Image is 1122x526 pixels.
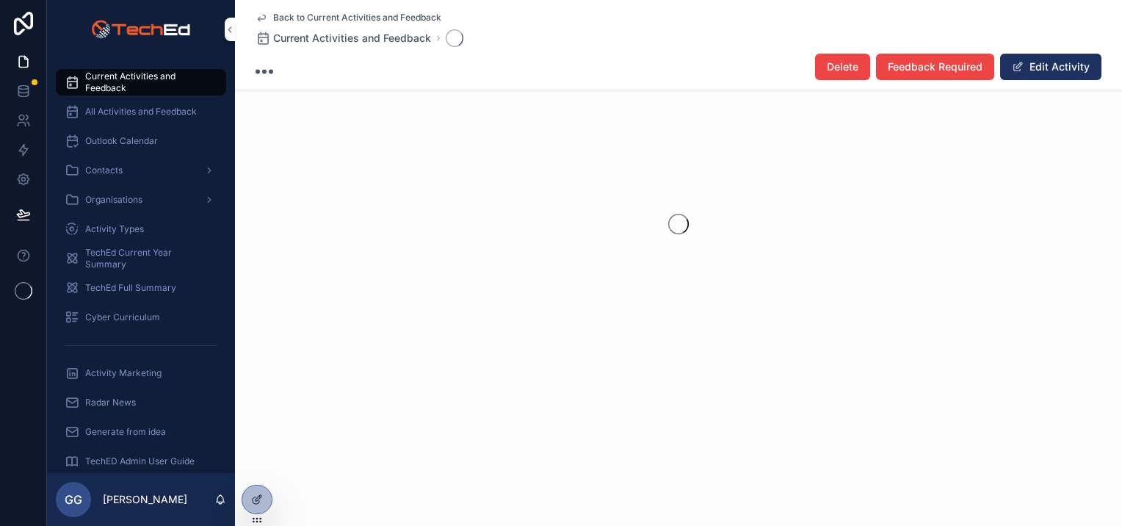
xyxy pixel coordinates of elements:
[85,311,160,323] span: Cyber Curriculum
[56,275,226,301] a: TechEd Full Summary
[256,31,431,46] a: Current Activities and Feedback
[56,448,226,475] a: TechED Admin User Guide
[827,60,858,74] span: Delete
[103,492,187,507] p: [PERSON_NAME]
[91,18,190,41] img: App logo
[888,60,982,74] span: Feedback Required
[85,106,197,118] span: All Activities and Feedback
[56,216,226,242] a: Activity Types
[56,360,226,386] a: Activity Marketing
[56,245,226,272] a: TechEd Current Year Summary
[1000,54,1101,80] button: Edit Activity
[56,187,226,213] a: Organisations
[256,12,441,24] a: Back to Current Activities and Feedback
[85,165,123,176] span: Contacts
[85,455,195,467] span: TechED Admin User Guide
[85,426,166,438] span: Generate from idea
[273,31,431,46] span: Current Activities and Feedback
[56,304,226,331] a: Cyber Curriculum
[85,71,211,94] span: Current Activities and Feedback
[273,12,441,24] span: Back to Current Activities and Feedback
[56,157,226,184] a: Contacts
[85,282,176,294] span: TechEd Full Summary
[85,397,136,408] span: Radar News
[56,389,226,416] a: Radar News
[56,128,226,154] a: Outlook Calendar
[85,367,162,379] span: Activity Marketing
[47,59,235,473] div: scrollable content
[85,194,142,206] span: Organisations
[85,223,144,235] span: Activity Types
[815,54,870,80] button: Delete
[876,54,994,80] button: Feedback Required
[56,419,226,445] a: Generate from idea
[56,98,226,125] a: All Activities and Feedback
[85,247,211,270] span: TechEd Current Year Summary
[65,491,82,508] span: GG
[85,135,158,147] span: Outlook Calendar
[56,69,226,96] a: Current Activities and Feedback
